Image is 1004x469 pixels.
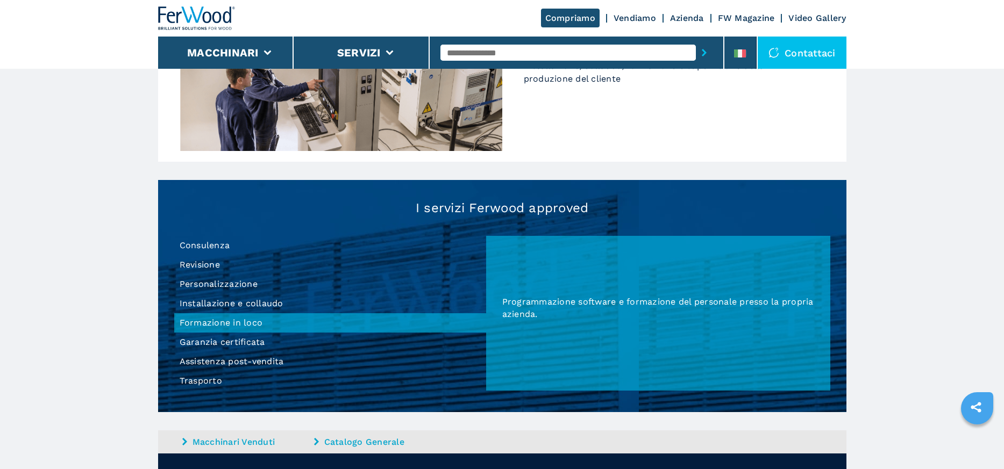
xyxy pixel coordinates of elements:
[182,436,311,448] a: Macchinari Venduti
[174,275,486,294] li: Personalizzazione
[314,436,443,448] a: Catalogo Generale
[187,46,259,59] button: Macchinari
[174,255,486,275] li: Revisione
[718,13,775,23] a: FW Magazine
[758,37,846,69] div: Contattaci
[696,40,713,65] button: submit-button
[174,313,486,333] li: Formazione in loco
[768,47,779,58] img: Contattaci
[541,9,600,27] a: Compriamo
[174,352,486,371] li: Assistenza post-vendita
[174,294,486,313] li: Installazione e collaudo
[958,421,996,461] iframe: Chat
[614,13,656,23] a: Vendiamo
[670,13,704,23] a: Azienda
[502,297,814,319] span: Programmazione software e formazione del personale presso la propria azienda.
[788,13,846,23] a: Video Gallery
[174,333,486,352] li: Garanzia certificata
[174,201,830,214] h3: I servizi Ferwood approved
[158,6,236,30] img: Ferwood
[337,46,381,59] button: Servizi
[180,3,502,151] img: image
[524,61,765,84] span: Installazione, collaudo, formazione e supervisione della produzione del cliente
[963,394,989,421] a: sharethis
[174,371,486,391] li: Trasporto
[174,236,486,255] li: Consulenza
